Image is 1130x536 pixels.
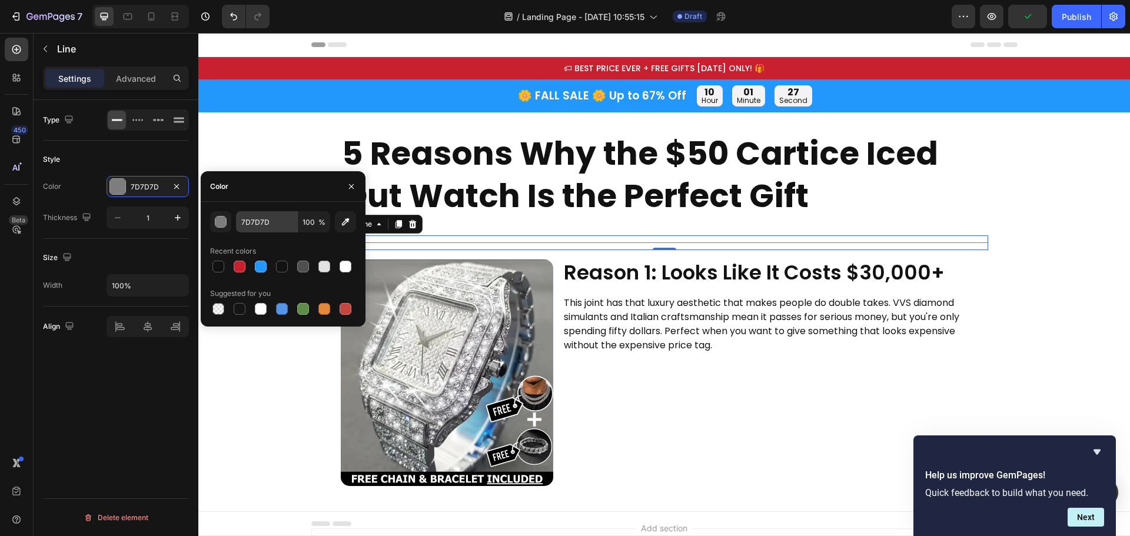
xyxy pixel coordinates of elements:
input: Eg: FFFFFF [236,211,297,232]
div: Delete element [84,511,148,525]
img: gempages_586319429680235355-cbc06ff3-b483-4144-8565-90dfb65d2847.webp [142,227,355,453]
div: 01 [539,55,562,64]
span: Draft [684,11,702,22]
div: Width [43,280,62,291]
p: Reason 1: Looks Like It Costs $30,000+ [365,228,789,252]
div: Size [43,250,74,266]
p: second [581,64,609,71]
div: Rich Text Editor. Editing area: main [364,262,790,321]
div: Undo/Redo [222,5,270,28]
input: Auto [107,275,188,296]
div: Publish [1062,11,1091,23]
span: % [318,217,325,228]
div: Beta [9,215,28,225]
button: Publish [1052,5,1101,28]
div: 7D7D7D [131,182,165,192]
div: 27 [581,55,609,64]
h2: Rich Text Editor. Editing area: main [142,98,790,185]
p: 7 [77,9,82,24]
div: 450 [11,125,28,135]
p: hour [503,64,520,71]
div: Line [157,186,176,197]
div: Style [43,154,60,165]
p: minute [539,64,562,71]
span: Landing Page - [DATE] 10:55:15 [522,11,644,23]
div: 10 [503,55,520,64]
div: Recent colors [210,246,256,257]
p: 5 Reasons Why the $50 Cartice Iced Out Watch Is the Perfect Gift [144,99,789,184]
span: / [517,11,520,23]
div: Align [43,319,77,335]
iframe: Design area [198,33,1130,536]
h2: Help us improve GemPages! [925,468,1104,482]
button: Delete element [43,508,189,527]
div: Thickness [43,210,94,226]
div: Help us improve GemPages! [925,445,1104,527]
button: 7 [5,5,88,28]
div: Suggested for you [210,288,271,299]
p: Advanced [116,72,156,85]
button: Next question [1068,508,1104,527]
p: Line [57,42,184,56]
p: Quick feedback to build what you need. [925,487,1104,498]
p: Settings [58,72,91,85]
p: This joint has that luxury aesthetic that makes people do double takes. VVS diamond simulants and... [365,263,789,319]
div: Color [43,181,61,192]
p: 🌼 FALL SALE 🌼 Up to 67% Off [320,56,488,70]
div: Color [210,181,228,192]
div: Type [43,112,76,128]
h2: Rich Text Editor. Editing area: main [364,227,790,253]
button: Hide survey [1090,445,1104,459]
